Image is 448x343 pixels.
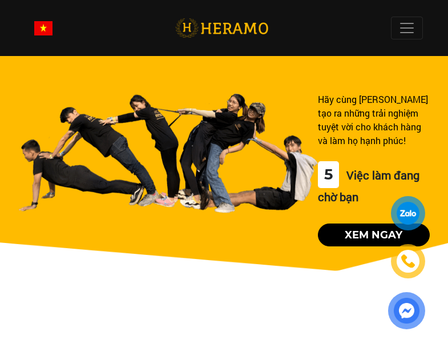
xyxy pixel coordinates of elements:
div: 5 [318,161,339,188]
img: banner [18,93,318,213]
span: Việc làm đang chờ bạn [318,167,419,204]
img: phone-icon [402,255,415,268]
img: logo [175,17,268,40]
button: Xem ngay [318,224,430,246]
img: vn-flag.png [34,21,53,35]
div: Hãy cùng [PERSON_NAME] tạo ra những trải nghiệm tuyệt vời cho khách hàng và làm họ hạnh phúc! [318,93,430,147]
a: phone-icon [393,246,423,277]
